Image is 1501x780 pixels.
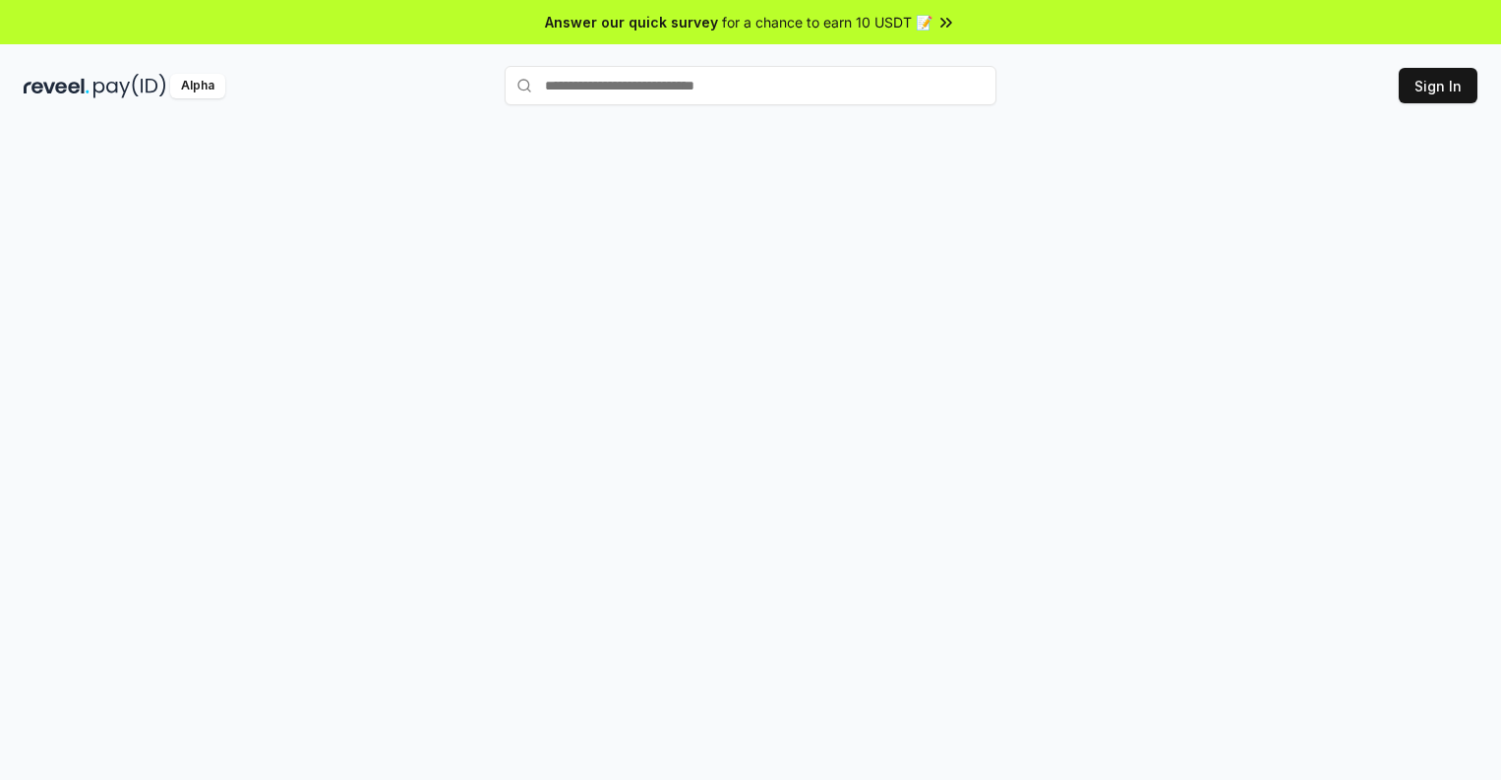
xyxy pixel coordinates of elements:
[1399,68,1477,103] button: Sign In
[93,74,166,98] img: pay_id
[24,74,90,98] img: reveel_dark
[170,74,225,98] div: Alpha
[545,12,718,32] span: Answer our quick survey
[722,12,932,32] span: for a chance to earn 10 USDT 📝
